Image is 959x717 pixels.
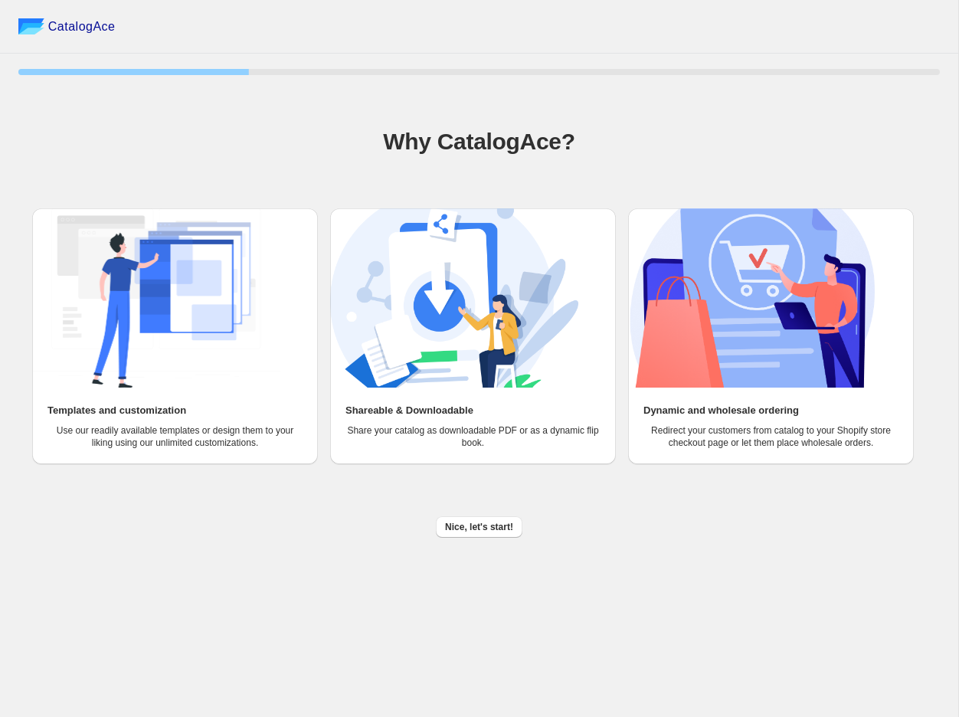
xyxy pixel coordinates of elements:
h2: Templates and customization [47,403,186,418]
span: Nice, let's start! [445,521,513,533]
h2: Dynamic and wholesale ordering [643,403,799,418]
img: catalog ace [18,18,44,34]
h1: Why CatalogAce? [18,126,940,157]
h2: Shareable & Downloadable [345,403,473,418]
p: Use our readily available templates or design them to your liking using our unlimited customizati... [47,424,303,449]
img: Templates and customization [32,208,280,388]
span: CatalogAce [48,19,116,34]
img: Shareable & Downloadable [330,208,578,388]
img: Dynamic and wholesale ordering [628,208,876,388]
button: Nice, let's start! [436,516,522,538]
p: Share your catalog as downloadable PDF or as a dynamic flip book. [345,424,601,449]
p: Redirect your customers from catalog to your Shopify store checkout page or let them place wholes... [643,424,898,449]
